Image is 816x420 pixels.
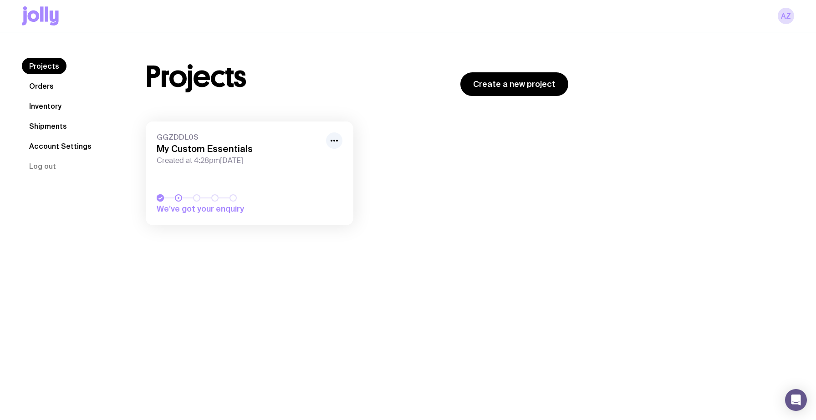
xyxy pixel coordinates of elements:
span: Created at 4:28pm[DATE] [157,156,321,165]
a: Shipments [22,118,74,134]
a: Account Settings [22,138,99,154]
a: GGZDDL0SMy Custom EssentialsCreated at 4:28pm[DATE]We’ve got your enquiry [146,121,353,225]
span: We’ve got your enquiry [157,203,284,214]
button: Log out [22,158,63,174]
a: Orders [22,78,61,94]
a: Projects [22,58,66,74]
div: Open Intercom Messenger [785,389,807,411]
a: Create a new project [460,72,568,96]
h1: Projects [146,62,246,91]
a: Inventory [22,98,69,114]
span: GGZDDL0S [157,132,321,142]
a: aZ [778,8,794,24]
h3: My Custom Essentials [157,143,321,154]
